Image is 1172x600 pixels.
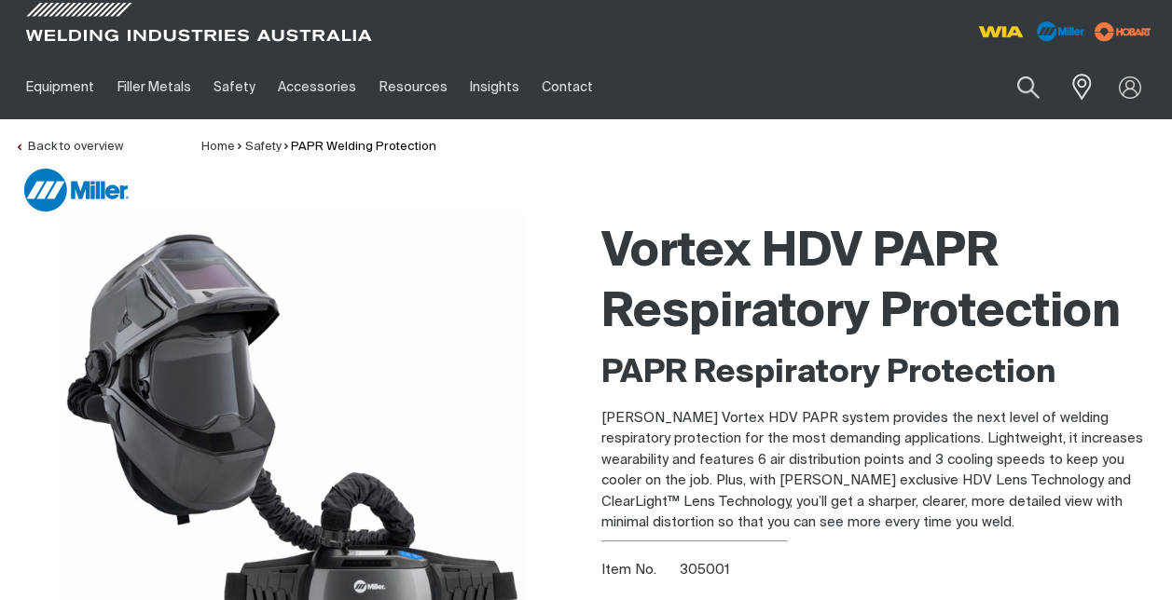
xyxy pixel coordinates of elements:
button: Search products [997,65,1060,109]
a: Resources [368,55,459,119]
input: Product name or item number... [973,65,1060,109]
nav: Breadcrumb [201,138,436,157]
a: Insights [459,55,531,119]
a: Contact [531,55,604,119]
a: Accessories [267,55,367,119]
img: miller [1089,18,1157,46]
nav: Main [15,55,872,119]
a: Safety [245,141,282,153]
h1: Vortex HDV PAPR Respiratory Protection [601,223,1158,344]
p: [PERSON_NAME] Vortex HDV PAPR system provides the next level of welding respiratory protection fo... [601,408,1158,534]
a: PAPR Welding Protection [291,141,436,153]
a: Safety [202,55,267,119]
span: 305001 [680,563,730,577]
a: Filler Metals [105,55,201,119]
a: Back to overview of PAPR Welding Protection [15,141,123,153]
a: Equipment [15,55,105,119]
span: Item No. [601,560,677,581]
h2: PAPR Respiratory Protection [601,353,1158,394]
a: Home [201,141,235,153]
